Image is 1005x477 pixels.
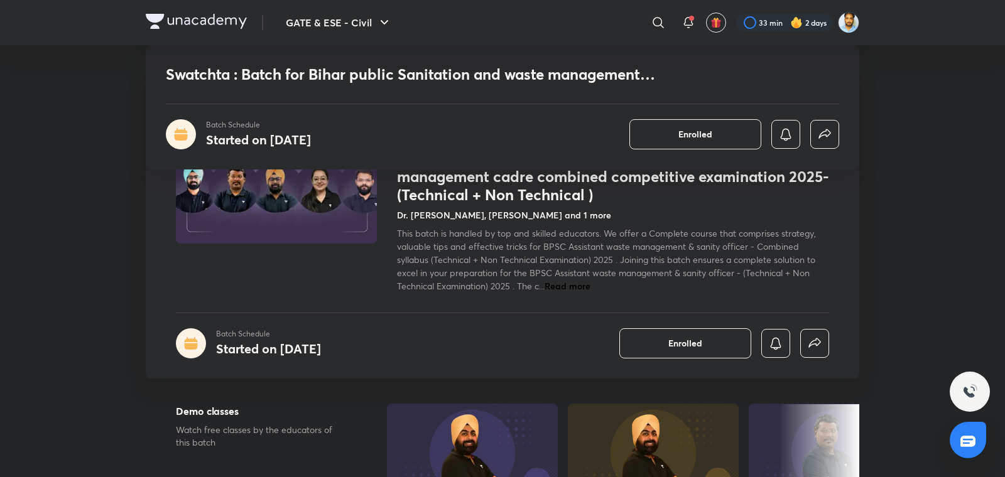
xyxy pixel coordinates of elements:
[668,337,702,350] span: Enrolled
[545,280,590,292] span: Read more
[678,128,712,141] span: Enrolled
[619,328,751,358] button: Enrolled
[216,328,321,340] p: Batch Schedule
[790,16,803,29] img: streak
[146,14,247,32] a: Company Logo
[278,10,399,35] button: GATE & ESE - Civil
[962,384,977,399] img: ttu
[216,340,321,357] h4: Started on [DATE]
[397,149,829,203] h1: Swatchta : Batch for Bihar public Sanitation and waste management cadre combined competitive exam...
[710,17,722,28] img: avatar
[176,424,347,449] p: Watch free classes by the educators of this batch
[206,119,311,131] p: Batch Schedule
[706,13,726,33] button: avatar
[206,131,311,148] h4: Started on [DATE]
[174,129,379,245] img: Thumbnail
[838,12,859,33] img: Kunal Pradeep
[629,119,761,149] button: Enrolled
[397,208,611,222] h4: Dr. [PERSON_NAME], [PERSON_NAME] and 1 more
[146,14,247,29] img: Company Logo
[397,227,816,292] span: This batch is handled by top and skilled educators. We offer a Complete course that comprises str...
[166,65,658,83] h1: Swatchta : Batch for Bihar public Sanitation and waste management cadre combined competitive exam...
[176,404,347,419] h5: Demo classes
